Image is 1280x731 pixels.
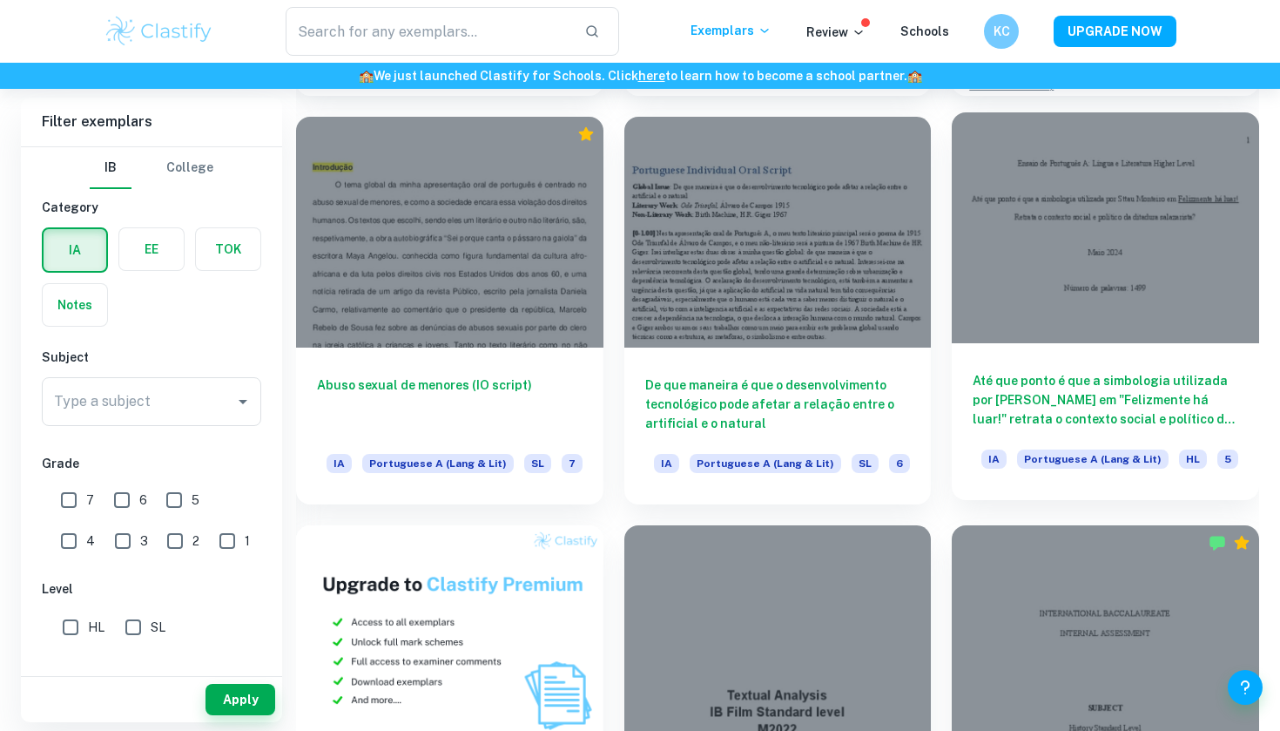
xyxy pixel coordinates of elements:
p: Exemplars [691,21,771,40]
span: 2 [192,531,199,551]
a: Schools [900,24,949,38]
h6: Abuso sexual de menores (IO script) [317,376,583,433]
span: 7 [86,491,94,510]
h6: Level [42,579,261,599]
button: UPGRADE NOW [1054,16,1176,47]
span: IA [981,450,1007,469]
span: Portuguese A (Lang & Lit) [362,454,514,473]
h6: Até que ponto é que a simbologia utilizada por [PERSON_NAME] em "Felizmente há luar!" retrata o c... [973,371,1238,429]
h6: Grade [42,454,261,473]
a: De que maneira é que o desenvolvimento tecnológico pode afetar a relação entre o artificial e o n... [624,117,932,504]
span: HL [88,618,104,637]
div: Filter type choice [90,147,213,189]
h6: Filter exemplars [21,98,282,146]
span: HL [1179,450,1207,469]
h6: We just launched Clastify for Schools. Click to learn how to become a school partner. [3,66,1277,85]
img: Clastify logo [104,14,214,49]
span: IA [654,454,679,473]
span: 1 [245,531,250,551]
span: 5 [1217,450,1238,469]
span: 4 [86,531,95,551]
span: 6 [139,491,147,510]
span: SL [852,454,879,473]
span: 6 [889,454,910,473]
a: Abuso sexual de menores (IO script)IAPortuguese A (Lang & Lit)SL7 [296,117,603,504]
button: TOK [196,228,260,270]
span: IA [327,454,352,473]
span: 3 [140,531,148,551]
div: Premium [1233,534,1250,552]
span: 7 [562,454,583,473]
button: EE [119,228,184,270]
button: Help and Feedback [1228,670,1263,705]
button: IA [44,229,106,271]
a: Até que ponto é que a simbologia utilizada por [PERSON_NAME] em "Felizmente há luar!" retrata o c... [952,117,1259,504]
h6: De que maneira é que o desenvolvimento tecnológico pode afetar a relação entre o artificial e o n... [645,376,911,433]
input: Search for any exemplars... [286,7,570,56]
p: Review [806,23,866,42]
h6: Category [42,198,261,217]
h6: Subject [42,348,261,367]
div: Premium [577,125,595,143]
span: SL [524,454,551,473]
span: Portuguese A (Lang & Lit) [1017,450,1169,469]
img: Marked [1209,534,1226,552]
button: KC [984,14,1019,49]
button: IB [90,147,131,189]
button: College [166,147,213,189]
span: SL [151,618,165,637]
button: Open [231,389,255,414]
h6: Session [42,666,261,685]
span: 🏫 [359,69,374,83]
h6: KC [992,22,1012,41]
button: Apply [205,684,275,715]
span: Portuguese A (Lang & Lit) [690,454,841,473]
span: 🏫 [907,69,922,83]
span: 5 [192,491,199,510]
button: Notes [43,284,107,326]
a: here [638,69,665,83]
